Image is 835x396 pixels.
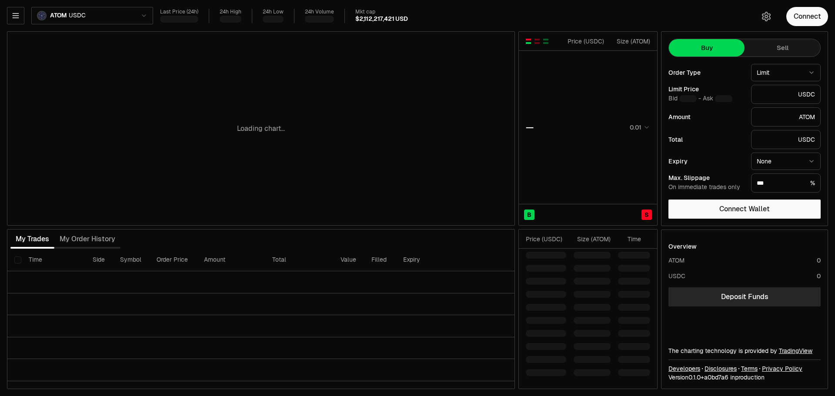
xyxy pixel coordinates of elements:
div: Version 0.1.0 + in production [668,373,821,382]
div: 0 [817,272,821,280]
button: Show Buy and Sell Orders [525,38,532,45]
div: ATOM [668,256,685,265]
th: Value [334,249,364,271]
th: Symbol [113,249,150,271]
span: USDC [69,12,85,20]
div: On immediate trades only [668,183,744,191]
div: $2,112,217,421 USD [355,15,408,23]
div: USDC [751,130,821,149]
div: Max. Slippage [668,175,744,181]
th: Filled [364,249,396,271]
div: 24h High [220,9,241,15]
div: % [751,173,821,193]
div: 0 [817,256,821,265]
div: USDC [668,272,685,280]
div: Mkt cap [355,9,408,15]
button: My Order History [54,230,120,248]
button: Sell [745,39,820,57]
div: Overview [668,242,697,251]
div: Order Type [668,70,744,76]
div: Price ( USDC ) [526,235,566,243]
img: atom.png [37,11,47,20]
div: Expiry [668,158,744,164]
th: Time [22,249,85,271]
div: Size ( ATOM ) [611,37,650,46]
a: Developers [668,364,700,373]
a: Privacy Policy [762,364,802,373]
div: Time [618,235,641,243]
th: Total [265,249,334,271]
button: Connect [786,7,828,26]
div: Size ( ATOM ) [574,235,611,243]
button: Show Sell Orders Only [534,38,541,45]
button: 0.01 [627,122,650,133]
th: Amount [197,249,265,271]
span: ATOM [50,12,67,20]
span: Ask [703,95,732,103]
div: — [526,121,534,133]
div: Total [668,136,744,143]
div: The charting technology is provided by [668,346,821,355]
button: Connect Wallet [668,200,821,219]
th: Expiry [396,249,458,271]
div: Limit Price [668,86,744,92]
th: Side [86,249,113,271]
div: 24h Low [263,9,284,15]
th: Order Price [150,249,197,271]
span: Bid - [668,95,701,103]
button: Buy [669,39,745,57]
a: Terms [741,364,758,373]
div: USDC [751,85,821,104]
button: None [751,153,821,170]
span: S [645,210,649,219]
a: TradingView [779,347,812,355]
div: Amount [668,114,744,120]
button: My Trades [10,230,54,248]
div: Price ( USDC ) [565,37,604,46]
div: 24h Volume [305,9,334,15]
a: Deposit Funds [668,287,821,306]
div: Last Price (24h) [160,9,198,15]
p: Loading chart... [237,123,285,134]
span: B [527,210,531,219]
span: a0bd7a6211c143fcf5f7593b7403674c29460a2e [704,373,728,381]
div: ATOM [751,107,821,126]
button: Show Buy Orders Only [542,38,549,45]
a: Disclosures [705,364,737,373]
button: Limit [751,64,821,81]
button: Select all [14,256,21,263]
